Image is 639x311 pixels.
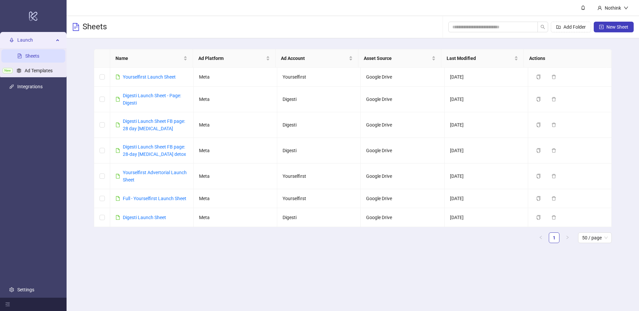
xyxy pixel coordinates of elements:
a: Sheets [25,53,39,59]
th: Ad Platform [193,49,276,68]
span: folder-add [556,25,561,29]
span: file [115,123,120,127]
td: [DATE] [445,68,528,87]
td: Meta [194,87,277,112]
a: Full - Yourselfirst Launch Sheet [123,196,186,201]
li: Previous Page [535,232,546,243]
span: delete [551,75,556,79]
li: Next Page [562,232,573,243]
span: copy [536,174,541,178]
a: Digesti Launch Sheet FB page: 28 day [MEDICAL_DATA] [123,119,185,131]
td: [DATE] [445,163,528,189]
span: Launch [17,33,54,47]
span: file [115,174,120,178]
td: [DATE] [445,112,528,138]
td: Meta [194,138,277,163]
span: file [115,196,120,201]
td: Digesti [277,87,361,112]
th: Asset Source [358,49,441,68]
td: [DATE] [445,208,528,227]
a: Yourselfirst Advertorial Launch Sheet [123,170,187,182]
td: Meta [194,163,277,189]
h3: Sheets [83,22,107,32]
span: copy [536,75,541,79]
a: Digesti Launch Sheet - Page: Digesti [123,93,181,106]
span: bell [581,5,585,10]
span: copy [536,215,541,220]
a: Settings [17,287,34,292]
a: Ad Templates [25,68,53,73]
a: Digesti Launch Sheet FB page: 28-day [MEDICAL_DATA] detox [123,144,186,157]
span: rocket [9,38,14,42]
div: Nothink [602,4,624,12]
span: Last Modified [447,55,513,62]
td: Yourselfirst [277,189,361,208]
td: Digesti [277,138,361,163]
td: Digesti [277,112,361,138]
a: 1 [549,233,559,243]
td: [DATE] [445,189,528,208]
td: Google Drive [361,208,444,227]
td: Meta [194,112,277,138]
span: copy [536,196,541,201]
button: right [562,232,573,243]
span: delete [551,148,556,153]
td: Yourselfirst [277,163,361,189]
span: copy [536,97,541,102]
div: Page Size [578,232,612,243]
td: [DATE] [445,87,528,112]
td: Google Drive [361,138,444,163]
span: plus-square [599,25,604,29]
span: file-text [72,23,80,31]
td: Google Drive [361,87,444,112]
span: 50 / page [582,233,608,243]
span: delete [551,174,556,178]
span: Asset Source [364,55,430,62]
span: file [115,215,120,220]
button: left [535,232,546,243]
span: New Sheet [606,24,628,30]
span: file [115,148,120,153]
td: Meta [194,189,277,208]
td: [DATE] [445,138,528,163]
button: Add Folder [551,22,591,32]
button: New Sheet [594,22,634,32]
td: Google Drive [361,112,444,138]
span: copy [536,148,541,153]
span: delete [551,215,556,220]
td: Meta [194,208,277,227]
span: delete [551,97,556,102]
span: delete [551,196,556,201]
span: Ad Account [281,55,347,62]
span: down [624,6,628,10]
li: 1 [549,232,559,243]
td: Google Drive [361,189,444,208]
span: file [115,75,120,79]
th: Actions [524,49,607,68]
span: copy [536,123,541,127]
td: Google Drive [361,68,444,87]
span: menu-fold [5,302,10,307]
span: user [597,6,602,10]
span: Ad Platform [198,55,265,62]
a: Integrations [17,84,43,89]
span: file [115,97,120,102]
td: Meta [194,68,277,87]
a: Yourselfirst Launch Sheet [123,74,176,80]
th: Last Modified [441,49,524,68]
td: Yourselfirst [277,68,361,87]
td: Google Drive [361,163,444,189]
span: right [565,235,569,239]
span: left [539,235,543,239]
span: search [540,25,545,29]
th: Name [110,49,193,68]
th: Ad Account [276,49,358,68]
a: Digesti Launch Sheet [123,215,166,220]
span: Name [115,55,182,62]
span: Add Folder [563,24,586,30]
td: Digesti [277,208,361,227]
span: delete [551,123,556,127]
